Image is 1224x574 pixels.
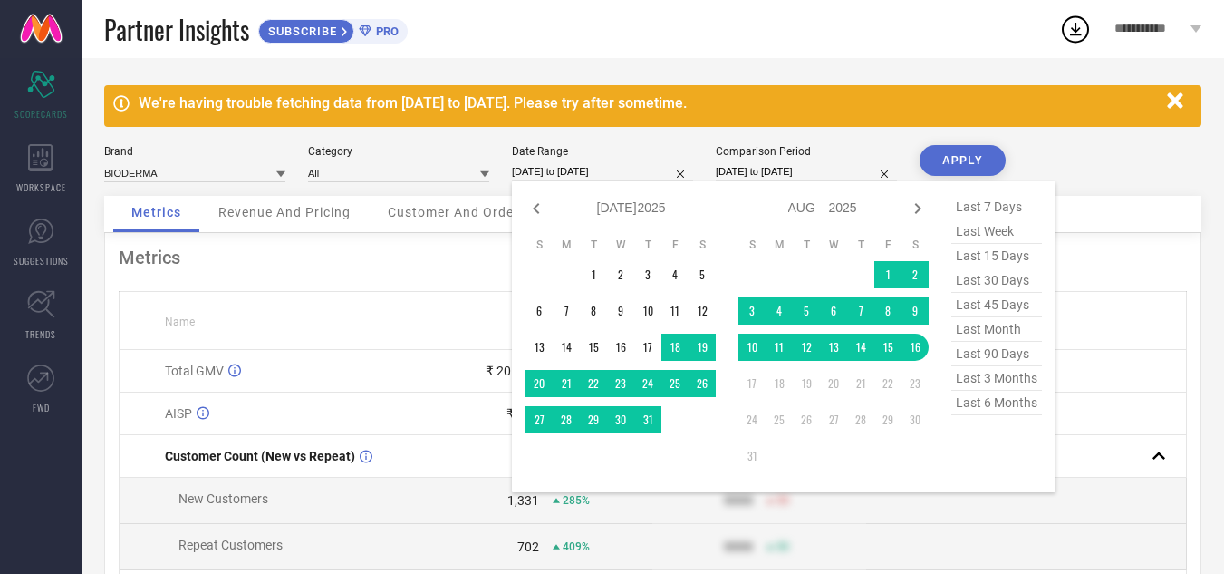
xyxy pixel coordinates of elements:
td: Sat Jul 19 2025 [689,334,716,361]
td: Wed Aug 20 2025 [820,370,847,397]
div: 1,331 [507,493,539,508]
div: Brand [104,145,285,158]
td: Mon Aug 18 2025 [766,370,793,397]
span: last 15 days [951,244,1042,268]
span: 50 [776,540,789,553]
input: Select comparison period [716,162,897,181]
td: Sun Aug 10 2025 [738,334,766,361]
td: Wed Aug 06 2025 [820,297,847,325]
span: SUBSCRIBE [259,24,342,38]
div: Metrics [119,247,1187,268]
div: 9999 [724,493,753,508]
td: Sat Aug 30 2025 [901,406,929,433]
td: Thu Jul 03 2025 [634,261,661,288]
span: TRENDS [25,327,56,341]
td: Fri Aug 01 2025 [874,261,901,288]
span: last month [951,317,1042,342]
th: Thursday [847,238,874,252]
td: Thu Jul 31 2025 [634,406,661,433]
span: Customer Count (New vs Repeat) [165,449,355,463]
td: Thu Aug 28 2025 [847,406,874,433]
td: Fri Jul 04 2025 [661,261,689,288]
td: Sun Aug 03 2025 [738,297,766,325]
input: Select date range [512,162,693,181]
th: Sunday [738,238,766,252]
td: Sat Jul 05 2025 [689,261,716,288]
div: We're having trouble fetching data from [DATE] to [DATE]. Please try after sometime. [139,94,1158,112]
td: Sun Aug 17 2025 [738,370,766,397]
td: Wed Jul 23 2025 [607,370,634,397]
td: Sat Aug 23 2025 [901,370,929,397]
th: Saturday [689,238,716,252]
td: Fri Aug 29 2025 [874,406,901,433]
div: ₹ 686 [506,406,539,421]
div: ₹ 20.41 L [486,364,539,378]
td: Thu Jul 17 2025 [634,334,661,361]
td: Tue Aug 05 2025 [793,297,820,325]
td: Sat Aug 02 2025 [901,261,929,288]
td: Thu Aug 07 2025 [847,297,874,325]
td: Wed Aug 27 2025 [820,406,847,433]
span: Repeat Customers [178,538,283,552]
td: Mon Jul 07 2025 [553,297,580,325]
span: Partner Insights [104,11,249,48]
span: Customer And Orders [388,205,526,219]
th: Saturday [901,238,929,252]
span: 285% [563,494,590,507]
td: Mon Jul 21 2025 [553,370,580,397]
div: Date Range [512,145,693,158]
td: Sat Aug 09 2025 [901,297,929,325]
td: Sun Jul 06 2025 [525,297,553,325]
td: Fri Jul 18 2025 [661,334,689,361]
td: Sun Jul 13 2025 [525,334,553,361]
span: last week [951,219,1042,244]
th: Monday [553,238,580,252]
div: Category [308,145,489,158]
div: Next month [907,198,929,219]
td: Tue Jul 29 2025 [580,406,607,433]
td: Mon Aug 11 2025 [766,334,793,361]
div: Previous month [525,198,547,219]
span: last 90 days [951,342,1042,366]
span: Total GMV [165,364,224,378]
span: SCORECARDS [14,107,68,121]
th: Monday [766,238,793,252]
td: Tue Jul 15 2025 [580,334,607,361]
th: Friday [661,238,689,252]
th: Friday [874,238,901,252]
td: Tue Aug 19 2025 [793,370,820,397]
td: Sat Jul 12 2025 [689,297,716,325]
span: last 30 days [951,268,1042,293]
span: AISP [165,406,192,421]
td: Mon Jul 28 2025 [553,406,580,433]
span: WORKSPACE [16,180,66,194]
td: Sun Jul 20 2025 [525,370,553,397]
td: Thu Jul 10 2025 [634,297,661,325]
span: 50 [776,494,789,507]
span: last 3 months [951,366,1042,391]
td: Tue Jul 08 2025 [580,297,607,325]
a: SUBSCRIBEPRO [258,15,408,44]
td: Thu Aug 14 2025 [847,334,874,361]
td: Sun Aug 24 2025 [738,406,766,433]
span: 409% [563,540,590,553]
td: Mon Aug 04 2025 [766,297,793,325]
th: Tuesday [793,238,820,252]
td: Sun Jul 27 2025 [525,406,553,433]
span: New Customers [178,491,268,506]
span: Revenue And Pricing [218,205,351,219]
span: last 7 days [951,195,1042,219]
span: SUGGESTIONS [14,254,69,268]
div: 702 [517,540,539,554]
span: last 45 days [951,293,1042,317]
td: Mon Aug 25 2025 [766,406,793,433]
td: Tue Aug 26 2025 [793,406,820,433]
td: Fri Aug 15 2025 [874,334,901,361]
th: Wednesday [607,238,634,252]
th: Thursday [634,238,661,252]
td: Thu Jul 24 2025 [634,370,661,397]
td: Wed Jul 02 2025 [607,261,634,288]
span: last 6 months [951,391,1042,415]
td: Fri Aug 22 2025 [874,370,901,397]
td: Tue Jul 01 2025 [580,261,607,288]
